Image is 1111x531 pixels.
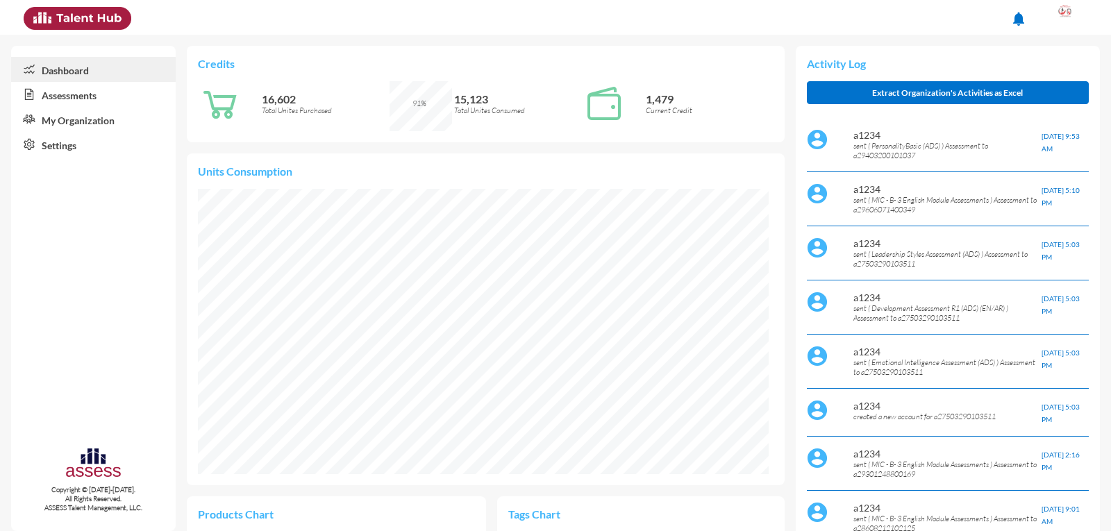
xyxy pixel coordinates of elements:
[853,448,1042,460] p: a1234
[853,346,1042,357] p: a1234
[1010,10,1027,27] mat-icon: notifications
[412,99,426,108] span: 91%
[807,57,1089,70] p: Activity Log
[853,502,1042,514] p: a1234
[508,507,641,521] p: Tags Chart
[198,165,773,178] p: Units Consumption
[454,106,582,115] p: Total Unites Consumed
[11,82,176,107] a: Assessments
[646,106,774,115] p: Current Credit
[853,460,1042,479] p: sent ( MIC - B- 3 English Module Assessments ) Assessment to a29301248800169
[11,107,176,132] a: My Organization
[853,357,1042,377] p: sent ( Emotional Intelligence Assessment (ADS) ) Assessment to a27503290103511
[853,183,1042,195] p: a1234
[853,129,1042,141] p: a1234
[807,183,828,204] img: default%20profile%20image.svg
[1042,348,1080,369] span: [DATE] 5:03 PM
[198,57,773,70] p: Credits
[454,92,582,106] p: 15,123
[853,292,1042,303] p: a1234
[11,57,176,82] a: Dashboard
[807,129,828,150] img: default%20profile%20image.svg
[262,92,390,106] p: 16,602
[807,502,828,523] img: default%20profile%20image.svg
[807,448,828,469] img: default%20profile%20image.svg
[1042,403,1080,423] span: [DATE] 5:03 PM
[853,412,1042,421] p: created a new account for a27503290103511
[1042,240,1080,261] span: [DATE] 5:03 PM
[853,195,1042,214] p: sent ( MIC - B- 3 English Module Assessments ) Assessment to a29606071400349
[1042,186,1080,207] span: [DATE] 5:10 PM
[807,81,1089,104] button: Extract Organization's Activities as Excel
[1042,450,1080,471] span: [DATE] 2:16 PM
[198,507,336,521] p: Products Chart
[1042,132,1080,153] span: [DATE] 9:53 AM
[807,400,828,421] img: default%20profile%20image.svg
[853,237,1042,249] p: a1234
[1042,294,1080,315] span: [DATE] 5:03 PM
[853,400,1042,412] p: a1234
[1042,505,1080,525] span: [DATE] 9:01 AM
[853,141,1042,160] p: sent ( PersonalityBasic (ADS) ) Assessment to a29403200101037
[807,346,828,366] img: default%20profile%20image.svg
[11,485,176,512] p: Copyright © [DATE]-[DATE]. All Rights Reserved. ASSESS Talent Management, LLC.
[65,446,122,482] img: assesscompany-logo.png
[853,303,1042,323] p: sent ( Development Assessment R1 (ADS) (EN/AR) ) Assessment to a27503290103511
[853,249,1042,269] p: sent ( Leadership Styles Assessment (ADS) ) Assessment to a27503290103511
[807,292,828,312] img: default%20profile%20image.svg
[11,132,176,157] a: Settings
[807,237,828,258] img: default%20profile%20image.svg
[646,92,774,106] p: 1,479
[262,106,390,115] p: Total Unites Purchased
